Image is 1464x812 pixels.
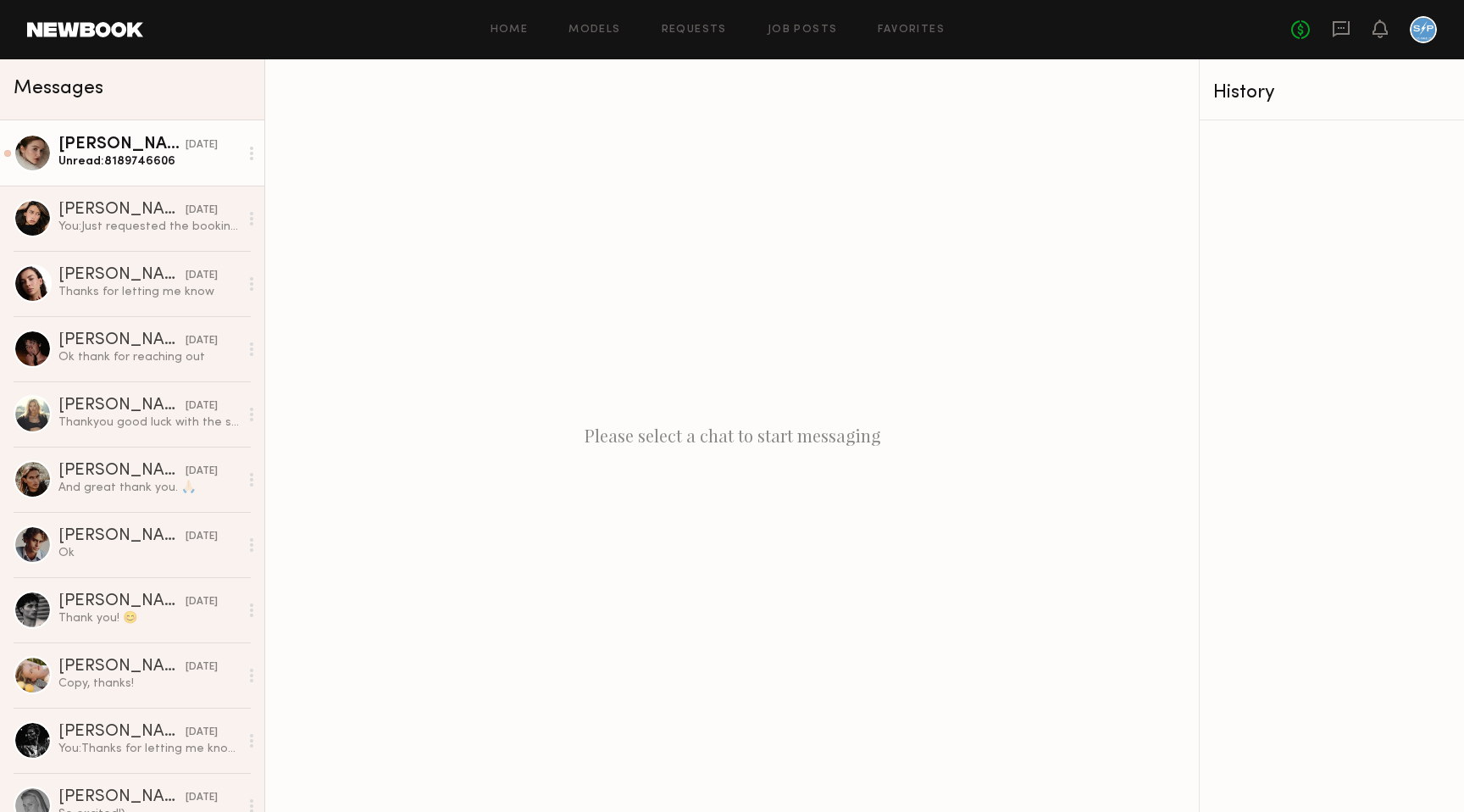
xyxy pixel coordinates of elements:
div: [DATE] [186,594,218,610]
a: Requests [662,25,727,36]
div: [PERSON_NAME] [58,202,186,219]
div: You: Thanks for letting me know! We are set for the 24th, so that's okay. Appreciate it and good ... [58,741,239,757]
div: [PERSON_NAME] [58,724,186,741]
div: [DATE] [186,790,218,806]
div: History [1213,83,1450,103]
a: Models [568,25,620,36]
div: [PERSON_NAME] [58,463,186,480]
div: [PERSON_NAME] [58,593,186,610]
div: [PERSON_NAME] [58,398,186,414]
div: [PERSON_NAME] [58,528,186,545]
div: Please select a chat to start messaging [265,59,1199,812]
div: [DATE] [186,137,218,153]
div: [PERSON_NAME] [58,789,186,806]
div: [DATE] [186,659,218,676]
div: You: Just requested the booking. Can you share your contact information? [58,219,239,235]
div: [PERSON_NAME] [58,332,186,349]
div: Thanks for letting me know [58,284,239,300]
div: Thankyou good luck with the shoot the 24th !! [58,414,239,431]
div: Unread: 8189746606 [58,153,239,170]
a: Home [491,25,529,36]
div: [PERSON_NAME] [58,659,186,676]
div: [DATE] [186,203,218,219]
div: [DATE] [186,725,218,741]
div: [DATE] [186,529,218,545]
div: Copy, thanks! [58,676,239,692]
span: Messages [14,79,103,98]
a: Job Posts [768,25,838,36]
div: And great thank you. 🙏🏻 [58,480,239,496]
div: [DATE] [186,464,218,480]
div: [DATE] [186,398,218,414]
div: [PERSON_NAME] [58,267,186,284]
div: Ok thank for reaching out [58,349,239,365]
div: [PERSON_NAME] [58,136,186,153]
div: Thank you! 😊 [58,610,239,626]
div: [DATE] [186,268,218,284]
div: Ok [58,545,239,561]
a: Favorites [878,25,945,36]
div: [DATE] [186,333,218,349]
